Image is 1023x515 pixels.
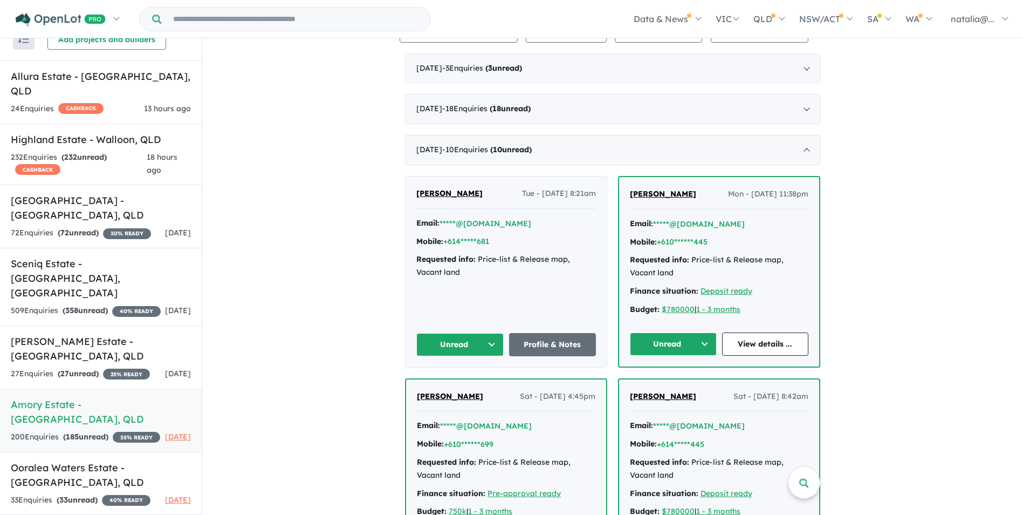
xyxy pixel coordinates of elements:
strong: Mobile: [630,439,657,449]
span: Sat - [DATE] 8:42am [733,390,808,403]
span: 27 [60,369,69,378]
div: [DATE] [405,94,820,124]
strong: Requested info: [630,255,689,265]
a: View details ... [722,333,809,356]
img: sort.svg [18,35,29,43]
strong: ( unread) [63,306,108,315]
h5: Sceniq Estate - [GEOGRAPHIC_DATA] , [GEOGRAPHIC_DATA] [11,256,191,300]
span: [DATE] [165,432,191,442]
span: 185 [66,432,79,442]
h5: Amory Estate - [GEOGRAPHIC_DATA] , QLD [11,397,191,426]
div: Price-list & Release map, Vacant land [417,456,595,482]
span: Tue - [DATE] 8:21am [522,187,596,200]
strong: Mobile: [416,236,443,246]
span: [DATE] [165,228,191,238]
strong: Finance situation: [630,489,698,498]
span: [DATE] [165,369,191,378]
a: [PERSON_NAME] [416,187,483,200]
a: Pre-approval ready [488,489,561,498]
div: [DATE] [405,135,820,165]
strong: Requested info: [416,254,476,264]
span: - 18 Enquir ies [442,104,531,113]
div: | [630,303,808,316]
h5: Allura Estate - [GEOGRAPHIC_DATA] , QLD [11,69,191,98]
strong: Requested info: [417,457,476,467]
strong: Finance situation: [630,286,698,296]
span: 358 [65,306,78,315]
div: Price-list & Release map, Vacant land [416,253,596,279]
strong: Requested info: [630,457,689,467]
span: Mon - [DATE] 11:38pm [728,188,808,201]
a: Deposit ready [701,286,752,296]
span: CASHBACK [15,164,60,175]
a: Deposit ready [701,489,752,498]
span: 33 [59,495,68,505]
span: - 3 Enquir ies [442,63,522,73]
strong: Budget: [630,304,660,314]
button: Unread [416,333,504,356]
h5: [PERSON_NAME] Estate - [GEOGRAPHIC_DATA] , QLD [11,334,191,363]
strong: ( unread) [61,152,107,162]
strong: Email: [630,219,653,228]
span: [PERSON_NAME] [416,188,483,198]
div: 27 Enquir ies [11,368,150,381]
div: 200 Enquir ies [11,431,160,444]
span: 10 [493,145,502,154]
h5: Ooralea Waters Estate - [GEOGRAPHIC_DATA] , QLD [11,460,191,490]
strong: Email: [416,218,440,228]
span: 18 [492,104,501,113]
span: 72 [60,228,69,238]
strong: ( unread) [58,228,99,238]
a: [PERSON_NAME] [417,390,483,403]
div: Price-list & Release map, Vacant land [630,456,808,482]
div: 33 Enquir ies [11,494,150,507]
div: Price-list & Release map, Vacant land [630,254,808,280]
a: $780000 [662,304,695,314]
a: 1 - 3 months [696,304,740,314]
strong: ( unread) [490,145,532,154]
span: 18 hours ago [147,152,177,175]
strong: Email: [630,421,653,430]
div: 509 Enquir ies [11,304,161,317]
span: Sat - [DATE] 4:45pm [520,390,595,403]
a: [PERSON_NAME] [630,188,696,201]
span: 40 % READY [102,495,150,506]
span: 3 [488,63,492,73]
span: [DATE] [165,306,191,315]
span: [DATE] [165,495,191,505]
div: 232 Enquir ies [11,151,147,177]
span: [PERSON_NAME] [630,189,696,199]
h5: Highland Estate - Walloon , QLD [11,132,191,147]
strong: ( unread) [57,495,98,505]
span: 40 % READY [112,306,161,317]
strong: ( unread) [63,432,108,442]
a: Profile & Notes [509,333,596,356]
a: [PERSON_NAME] [630,390,696,403]
span: [PERSON_NAME] [630,391,696,401]
h5: [GEOGRAPHIC_DATA] - [GEOGRAPHIC_DATA] , QLD [11,193,191,222]
span: - 10 Enquir ies [442,145,532,154]
div: 72 Enquir ies [11,227,151,240]
strong: ( unread) [485,63,522,73]
strong: Finance situation: [417,489,485,498]
input: Try estate name, suburb, builder or developer [163,8,428,31]
span: CASHBACK [58,103,104,114]
span: 30 % READY [103,228,151,239]
img: Openlot PRO Logo White [16,13,106,26]
span: 35 % READY [113,432,160,443]
button: Add projects and builders [47,28,166,50]
div: [DATE] [405,53,820,84]
span: 25 % READY [103,369,150,380]
strong: Mobile: [417,439,444,449]
span: 13 hours ago [144,104,191,113]
strong: ( unread) [58,369,99,378]
div: 24 Enquir ies [11,103,104,116]
span: [PERSON_NAME] [417,391,483,401]
button: Unread [630,333,717,356]
span: natalia@... [951,13,994,24]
